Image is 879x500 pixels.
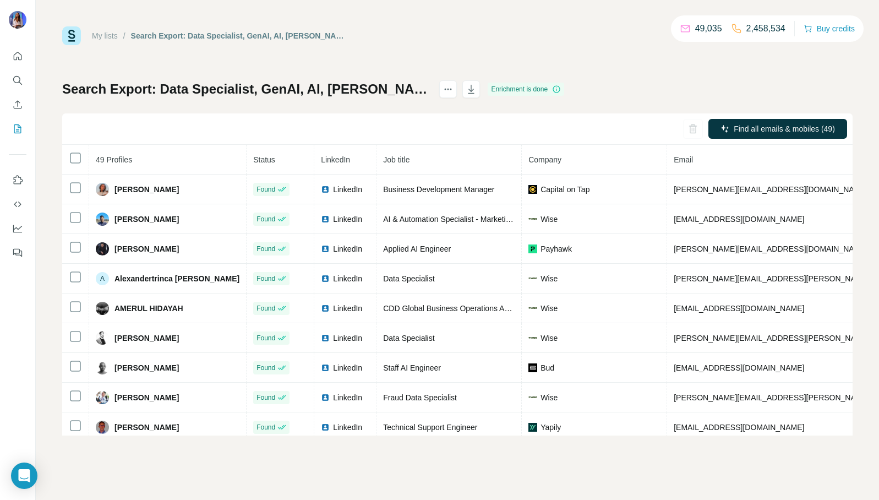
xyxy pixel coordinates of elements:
[114,333,179,344] span: [PERSON_NAME]
[321,244,330,253] img: LinkedIn logo
[62,26,81,45] img: Surfe Logo
[674,244,867,253] span: [PERSON_NAME][EMAIL_ADDRESS][DOMAIN_NAME]
[674,423,804,432] span: [EMAIL_ADDRESS][DOMAIN_NAME]
[540,303,558,314] span: Wise
[528,278,537,280] img: company-logo
[528,218,537,220] img: company-logo
[528,337,537,339] img: company-logo
[9,119,26,139] button: My lists
[96,272,109,285] div: A
[256,333,275,343] span: Found
[674,155,693,164] span: Email
[383,393,457,402] span: Fraud Data Specialist
[114,422,179,433] span: [PERSON_NAME]
[11,463,37,489] div: Open Intercom Messenger
[96,331,109,345] img: Avatar
[528,423,537,432] img: company-logo
[383,274,434,283] span: Data Specialist
[674,363,804,372] span: [EMAIL_ADDRESS][DOMAIN_NAME]
[674,215,804,224] span: [EMAIL_ADDRESS][DOMAIN_NAME]
[540,273,558,284] span: Wise
[114,273,239,284] span: Alexandertrinca [PERSON_NAME]
[9,46,26,66] button: Quick start
[333,333,362,344] span: LinkedIn
[96,213,109,226] img: Avatar
[528,155,561,164] span: Company
[540,362,554,373] span: Bud
[9,95,26,115] button: Enrich CSV
[383,423,477,432] span: Technical Support Engineer
[734,123,835,134] span: Find all emails & mobiles (49)
[708,119,847,139] button: Find all emails & mobiles (49)
[321,423,330,432] img: LinkedIn logo
[256,393,275,403] span: Found
[321,185,330,194] img: LinkedIn logo
[804,21,855,36] button: Buy credits
[540,422,561,433] span: Yapily
[528,396,537,399] img: company-logo
[674,304,804,313] span: [EMAIL_ADDRESS][DOMAIN_NAME]
[540,243,572,254] span: Payhawk
[114,392,179,403] span: [PERSON_NAME]
[96,242,109,256] img: Avatar
[383,185,494,194] span: Business Development Manager
[256,303,275,313] span: Found
[333,214,362,225] span: LinkedIn
[92,31,118,40] a: My lists
[528,244,537,253] img: company-logo
[9,219,26,238] button: Dashboard
[131,30,350,41] div: Search Export: Data Specialist, GenAI, AI, [PERSON_NAME]- Security contacts - [DATE] 15:09
[256,422,275,432] span: Found
[383,334,434,343] span: Data Specialist
[114,362,179,373] span: [PERSON_NAME]
[746,22,785,35] p: 2,458,534
[488,83,564,96] div: Enrichment is done
[321,334,330,343] img: LinkedIn logo
[528,307,537,309] img: company-logo
[695,22,722,35] p: 49,035
[383,363,441,372] span: Staff AI Engineer
[256,363,275,373] span: Found
[256,214,275,224] span: Found
[114,214,179,225] span: [PERSON_NAME]
[96,302,109,315] img: Avatar
[383,244,451,253] span: Applied AI Engineer
[528,363,537,372] img: company-logo
[321,155,350,164] span: LinkedIn
[383,215,531,224] span: AI & Automation Specialist - Marketing Ops
[321,393,330,402] img: LinkedIn logo
[540,392,558,403] span: Wise
[9,194,26,214] button: Use Surfe API
[114,303,183,314] span: AMERUL HIDAYAH
[321,215,330,224] img: LinkedIn logo
[333,362,362,373] span: LinkedIn
[383,304,525,313] span: CDD Global Business Operations Analyst
[321,274,330,283] img: LinkedIn logo
[333,303,362,314] span: LinkedIn
[96,183,109,196] img: Avatar
[253,155,275,164] span: Status
[114,184,179,195] span: [PERSON_NAME]
[439,80,457,98] button: actions
[321,304,330,313] img: LinkedIn logo
[256,184,275,194] span: Found
[256,244,275,254] span: Found
[96,421,109,434] img: Avatar
[96,155,132,164] span: 49 Profiles
[674,185,867,194] span: [PERSON_NAME][EMAIL_ADDRESS][DOMAIN_NAME]
[9,243,26,263] button: Feedback
[114,243,179,254] span: [PERSON_NAME]
[333,422,362,433] span: LinkedIn
[333,184,362,195] span: LinkedIn
[540,333,558,344] span: Wise
[96,361,109,374] img: Avatar
[528,185,537,194] img: company-logo
[256,274,275,284] span: Found
[333,243,362,254] span: LinkedIn
[9,11,26,29] img: Avatar
[9,70,26,90] button: Search
[540,184,589,195] span: Capital on Tap
[540,214,558,225] span: Wise
[123,30,125,41] li: /
[333,273,362,284] span: LinkedIn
